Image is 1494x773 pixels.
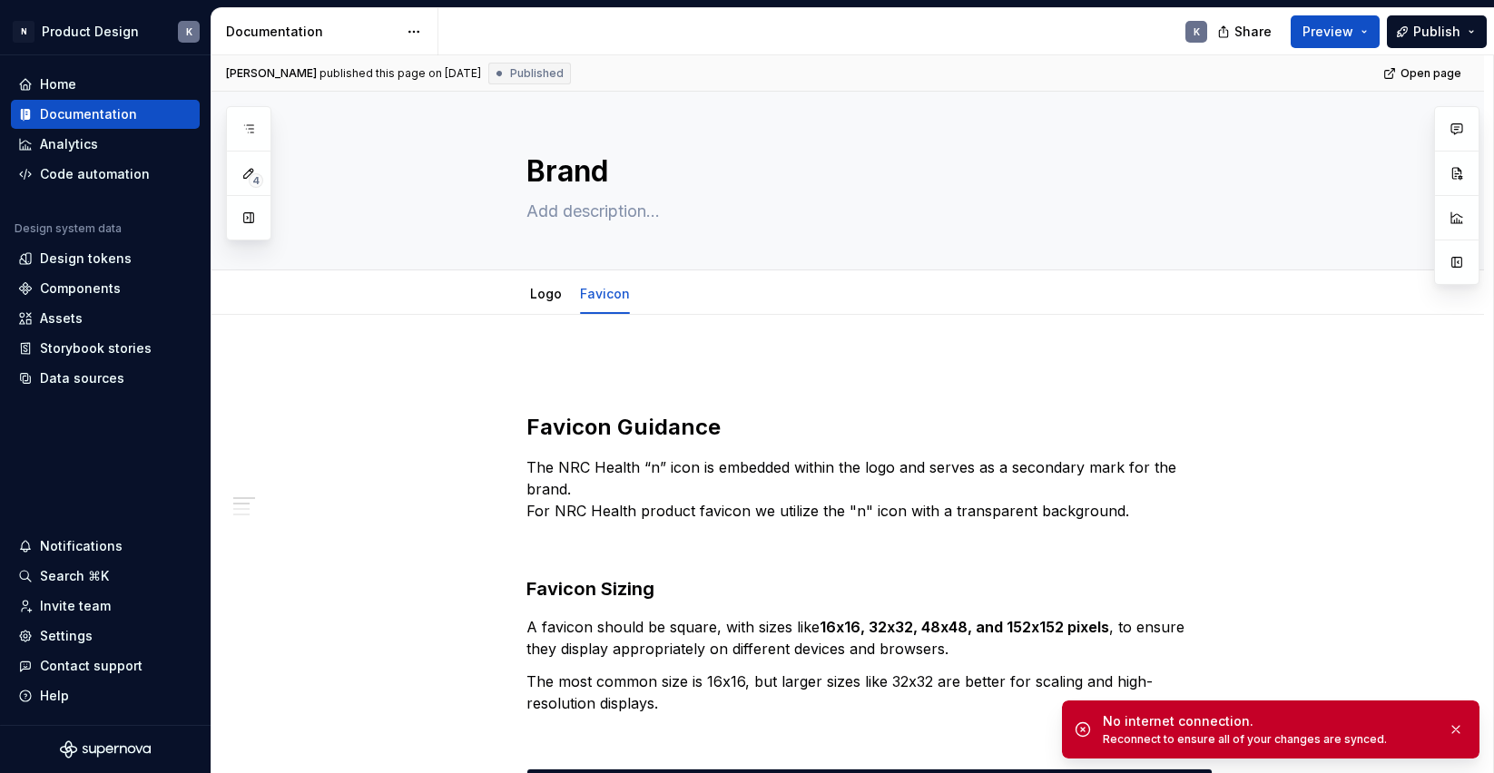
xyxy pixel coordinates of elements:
div: Design system data [15,221,122,236]
div: Documentation [40,105,137,123]
button: Notifications [11,532,200,561]
a: Data sources [11,364,200,393]
a: Design tokens [11,244,200,273]
span: Share [1234,23,1272,41]
button: Publish [1387,15,1487,48]
a: Assets [11,304,200,333]
button: NProduct DesignK [4,12,207,51]
div: Product Design [42,23,139,41]
div: Code automation [40,165,150,183]
div: published this page on [DATE] [319,66,481,81]
p: A favicon should be square, with sizes like , to ensure they display appropriately on different d... [526,616,1213,660]
a: Settings [11,621,200,651]
div: Settings [40,627,93,645]
a: Favicon [580,286,630,301]
div: Design tokens [40,250,132,268]
a: Documentation [11,100,200,129]
div: No internet connection. [1103,712,1433,730]
a: Logo [530,286,562,301]
div: Notifications [40,537,123,555]
span: Published [510,66,564,81]
div: Reconnect to ensure all of your changes are synced. [1103,732,1433,747]
button: Preview [1291,15,1380,48]
a: Invite team [11,592,200,621]
div: Data sources [40,369,124,387]
div: Assets [40,309,83,328]
div: Home [40,75,76,93]
div: Logo [523,274,569,312]
div: Search ⌘K [40,567,109,585]
span: [PERSON_NAME] [226,66,317,81]
a: Analytics [11,130,200,159]
strong: 16x16, 32x32, 48x48, and 152x152 pixels [820,618,1109,636]
span: Open page [1401,66,1461,81]
span: Preview [1302,23,1353,41]
a: Code automation [11,160,200,189]
div: N [13,21,34,43]
button: Help [11,681,200,710]
p: The most common size is 16x16, but larger sizes like 32x32 are better for scaling and high-resolu... [526,670,1213,714]
button: Share [1208,15,1283,48]
span: 4 [249,173,263,188]
h2: Favicon Guidance [526,413,1213,442]
p: The NRC Health “n” icon is embedded within the logo and serves as a secondary mark for the brand.... [526,456,1213,522]
div: Storybook stories [40,339,152,357]
svg: Supernova Logo [60,740,151,758]
div: Documentation [226,23,398,41]
div: Analytics [40,135,98,153]
div: K [1194,24,1200,39]
div: K [186,24,192,39]
div: Favicon [573,274,637,312]
textarea: Brand [523,150,1209,193]
div: Help [40,687,69,705]
a: Storybook stories [11,334,200,363]
span: Publish [1413,23,1460,41]
h3: Favicon Sizing [526,576,1213,602]
div: Contact support [40,657,143,675]
div: Components [40,279,121,298]
button: Search ⌘K [11,562,200,591]
a: Open page [1378,61,1469,86]
button: Contact support [11,651,200,680]
div: Invite team [40,597,111,615]
a: Home [11,70,200,99]
a: Components [11,274,200,303]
